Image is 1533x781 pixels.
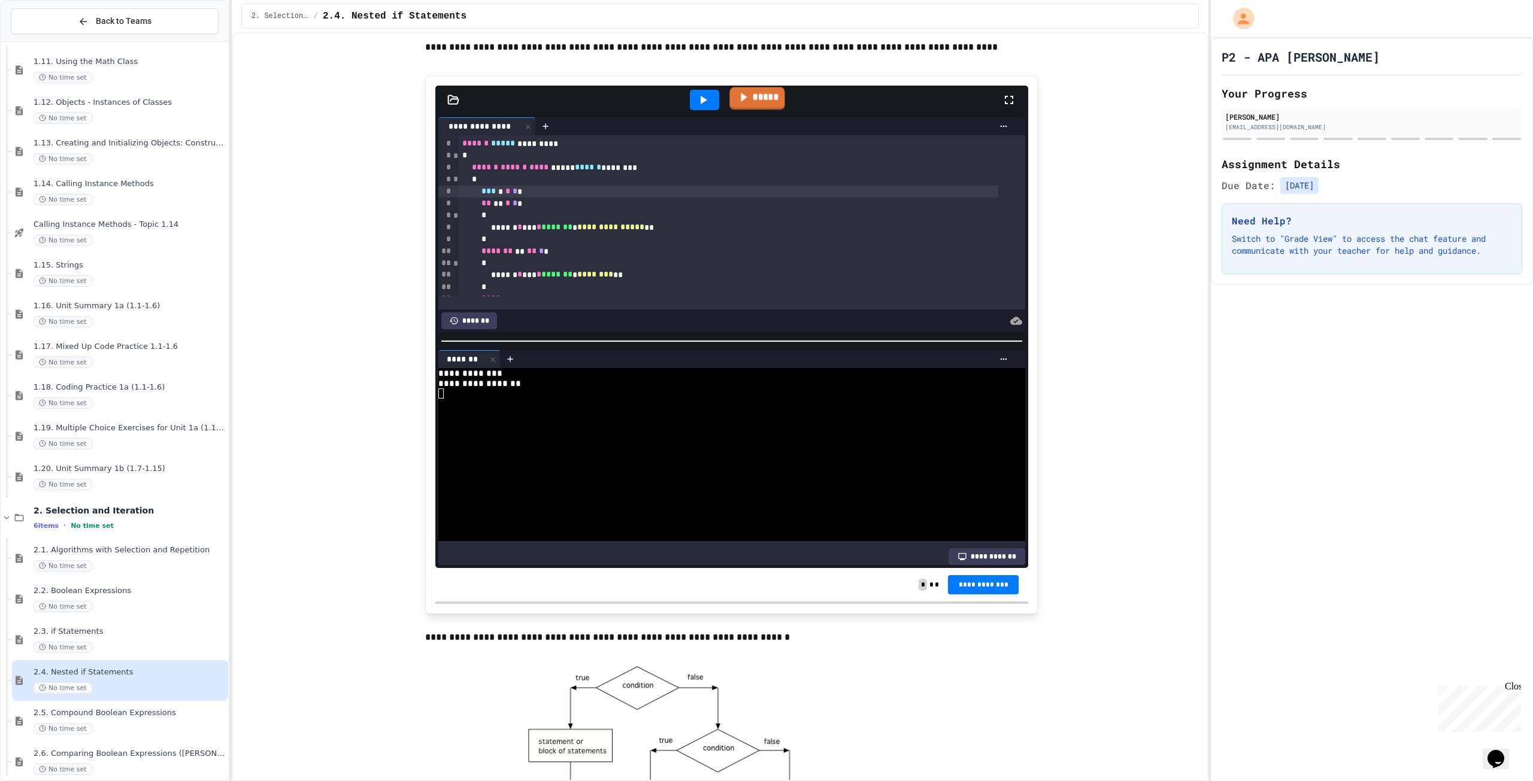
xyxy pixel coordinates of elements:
h2: Your Progress [1222,85,1522,102]
span: 1.15. Strings [34,260,226,271]
span: No time set [34,438,92,449]
span: 2.5. Compound Boolean Expressions [34,708,226,718]
span: Due Date: [1222,178,1276,193]
span: 2.2. Boolean Expressions [34,586,226,596]
span: No time set [34,479,92,490]
div: [EMAIL_ADDRESS][DOMAIN_NAME] [1225,123,1519,132]
span: 1.20. Unit Summary 1b (1.7-1.15) [34,464,226,474]
p: Switch to "Grade View" to access the chat feature and communicate with your teacher for help and ... [1232,233,1512,257]
span: 2. Selection and Iteration [34,505,226,516]
span: No time set [34,72,92,83]
span: No time set [34,357,92,368]
span: 1.16. Unit Summary 1a (1.1-1.6) [34,301,226,311]
span: [DATE] [1280,177,1319,194]
div: Chat with us now!Close [5,5,83,76]
span: / [314,11,318,21]
span: 1.14. Calling Instance Methods [34,179,226,189]
span: 1.19. Multiple Choice Exercises for Unit 1a (1.1-1.6) [34,423,226,433]
span: No time set [34,397,92,409]
span: No time set [34,560,92,572]
iframe: chat widget [1434,681,1521,732]
span: 1.13. Creating and Initializing Objects: Constructors [34,138,226,148]
span: 2.1. Algorithms with Selection and Repetition [34,545,226,555]
span: No time set [34,194,92,205]
span: 1.12. Objects - Instances of Classes [34,98,226,108]
div: My Account [1220,5,1258,32]
span: 2.4. Nested if Statements [34,667,226,677]
span: 1.17. Mixed Up Code Practice 1.1-1.6 [34,342,226,352]
span: No time set [34,723,92,734]
span: No time set [34,642,92,653]
h1: P2 - APA [PERSON_NAME] [1222,48,1380,65]
h2: Assignment Details [1222,156,1522,172]
span: 2. Selection and Iteration [252,11,309,21]
iframe: chat widget [1483,733,1521,769]
span: 1.11. Using the Math Class [34,57,226,67]
span: Calling Instance Methods - Topic 1.14 [34,220,226,230]
span: Back to Teams [96,15,152,28]
button: Back to Teams [11,8,219,34]
span: No time set [34,235,92,246]
span: No time set [34,764,92,775]
span: 6 items [34,522,59,530]
span: No time set [34,682,92,694]
span: • [63,521,66,530]
h3: Need Help? [1232,214,1512,228]
span: 2.4. Nested if Statements [323,9,466,23]
span: No time set [71,522,114,530]
span: No time set [34,113,92,124]
span: No time set [34,153,92,165]
span: No time set [34,275,92,287]
span: 2.3. if Statements [34,627,226,637]
span: 1.18. Coding Practice 1a (1.1-1.6) [34,382,226,393]
div: [PERSON_NAME] [1225,111,1519,122]
span: No time set [34,316,92,327]
span: 2.6. Comparing Boolean Expressions ([PERSON_NAME] Laws) [34,749,226,759]
span: No time set [34,601,92,612]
